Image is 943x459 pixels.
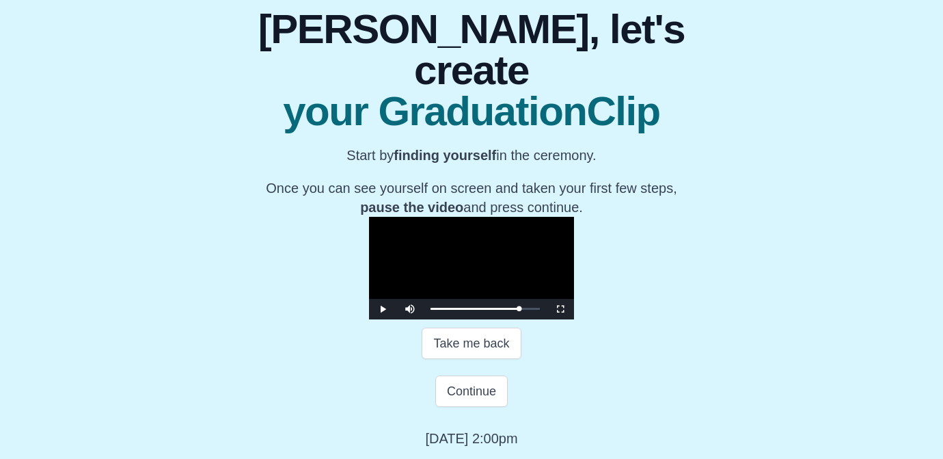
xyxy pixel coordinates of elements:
b: finding yourself [394,148,496,163]
p: [DATE] 2:00pm [425,429,517,448]
div: Video Player [369,217,574,319]
div: Progress Bar [430,308,540,310]
button: Mute [396,299,424,319]
b: pause the video [360,200,463,215]
button: Fullscreen [547,299,574,319]
span: [PERSON_NAME], let's create [236,9,707,91]
p: Once you can see yourself on screen and taken your first few steps, and press continue. [236,179,707,217]
button: Take me back [422,328,521,359]
button: Continue [435,376,508,407]
span: your GraduationClip [236,91,707,132]
button: Play [369,299,396,319]
p: Start by in the ceremony. [236,146,707,165]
